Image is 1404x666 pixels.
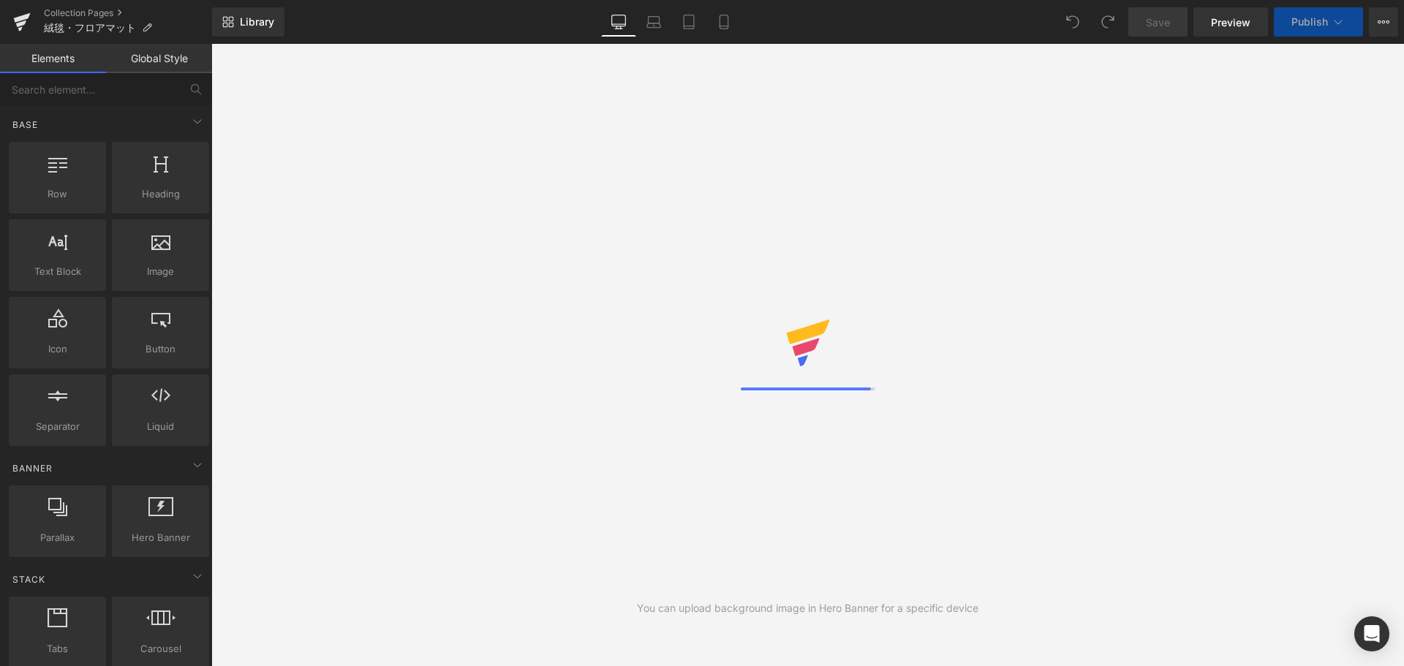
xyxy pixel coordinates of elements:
button: Publish [1274,7,1363,37]
span: Preview [1211,15,1250,30]
button: Redo [1093,7,1122,37]
a: Global Style [106,44,212,73]
span: Hero Banner [116,530,205,545]
span: Parallax [13,530,102,545]
a: Collection Pages [44,7,212,19]
span: Save [1146,15,1170,30]
span: Icon [13,341,102,357]
button: Undo [1058,7,1087,37]
div: Open Intercom Messenger [1354,616,1389,651]
a: Desktop [601,7,636,37]
span: Liquid [116,419,205,434]
span: Library [240,15,274,29]
span: Publish [1291,16,1328,28]
span: Base [11,118,39,132]
a: Laptop [636,7,671,37]
span: Tabs [13,641,102,656]
a: Mobile [706,7,741,37]
div: You can upload background image in Hero Banner for a specific device [637,600,978,616]
span: Carousel [116,641,205,656]
span: Text Block [13,264,102,279]
span: Row [13,186,102,202]
span: Stack [11,572,47,586]
span: Heading [116,186,205,202]
span: Banner [11,461,54,475]
a: New Library [212,7,284,37]
span: Separator [13,419,102,434]
button: More [1369,7,1398,37]
span: 絨毯・フロアマット [44,22,136,34]
span: Button [116,341,205,357]
a: Tablet [671,7,706,37]
a: Preview [1193,7,1268,37]
span: Image [116,264,205,279]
